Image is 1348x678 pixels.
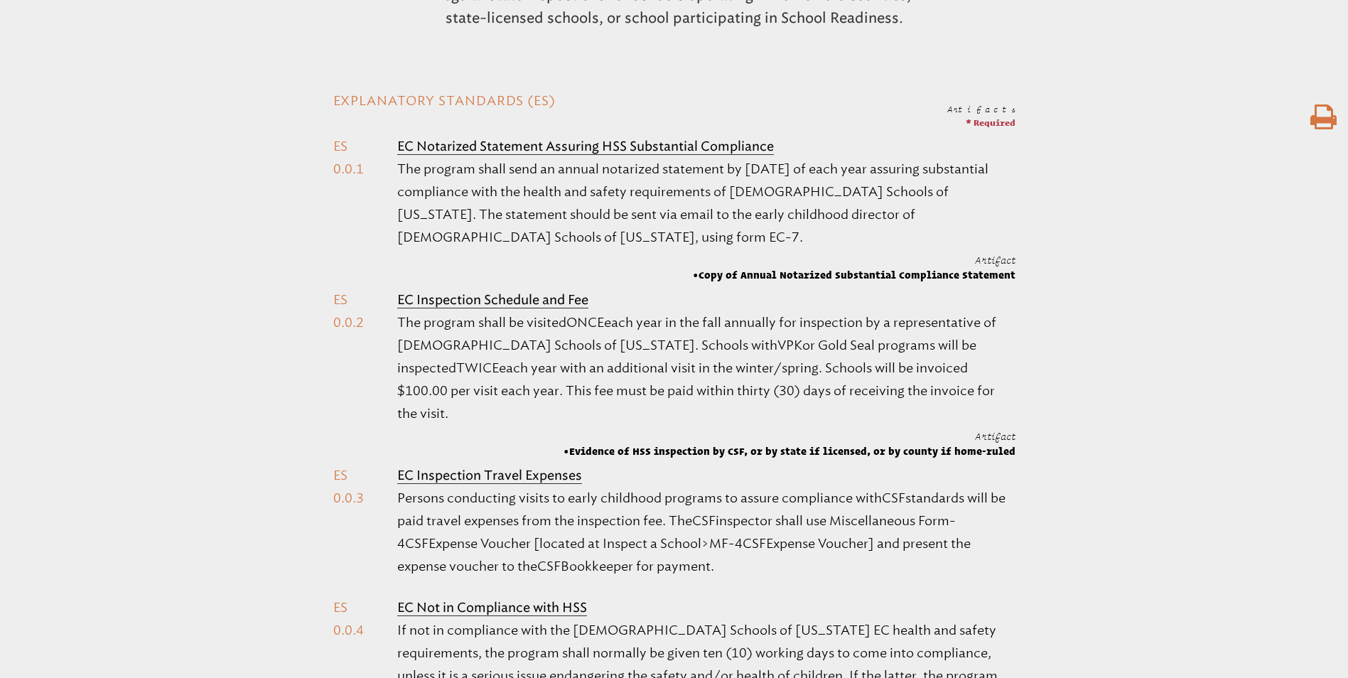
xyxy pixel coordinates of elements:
span: ONCE [566,315,604,330]
b: EC Inspection Travel Expenses [397,468,582,483]
h2: Explanatory Standards (ES) [333,92,1015,111]
p: The program shall send an annual notarized statement by [DATE] of each year assuring substantial ... [397,158,1015,249]
span: CSF [537,559,561,574]
span: CSF [882,490,905,506]
span: Artifacts [947,104,1015,114]
span: Copy of Annual Notarized Substantial Compliance Statement [693,268,1015,282]
b: EC Notarized Statement Assuring HSS Substantial Compliance [397,139,774,154]
span: Artifact [975,431,1015,442]
p: Persons conducting visits to early childhood programs to assure compliance with standards will be... [397,487,1015,578]
b: EC Inspection Schedule and Fee [397,292,588,308]
span: * Required [966,117,1015,127]
p: The program shall be visited each year in the fall annually for inspection by a representative of... [397,311,1015,425]
b: EC Not in Compliance with HSS [397,600,587,615]
span: TWICE [456,360,499,376]
span: CSF [405,536,428,551]
span: CSF [743,536,766,551]
span: Artifact [975,254,1015,266]
span: CSF [692,513,716,529]
span: VPK [777,338,802,353]
span: Evidence of HSS inspection by CSF, or by state if licensed, or by county if home-ruled [564,444,1015,458]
